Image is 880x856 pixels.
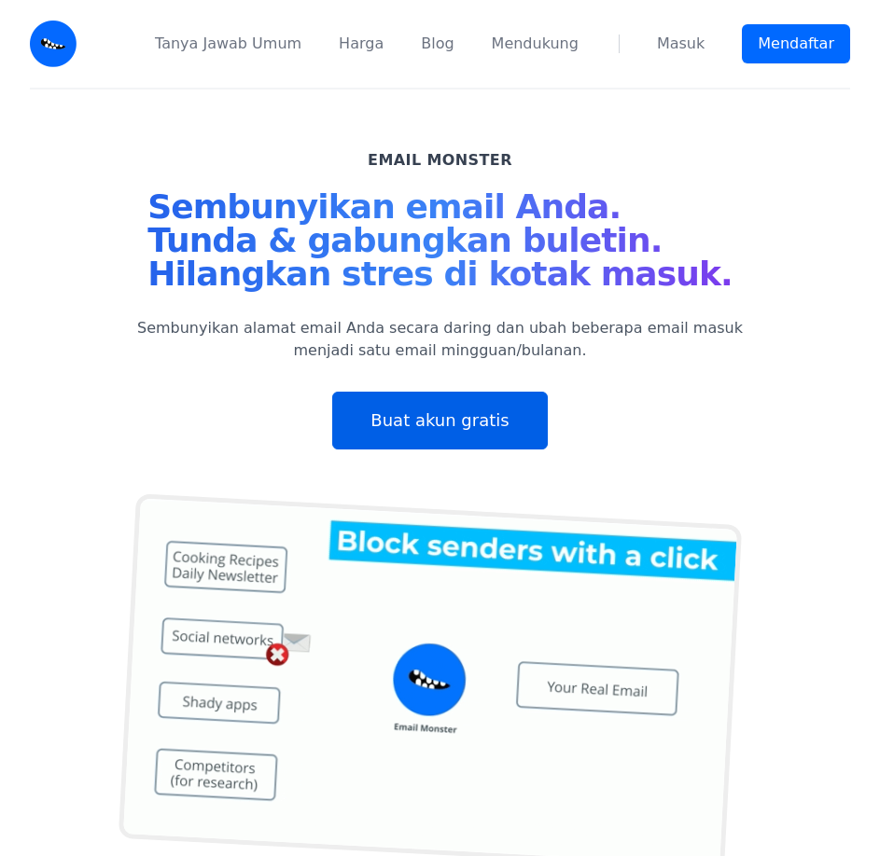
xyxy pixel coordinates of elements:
[492,35,579,52] font: Mendukung
[657,33,705,55] a: Masuk
[147,221,662,259] font: Tunda & gabungkan buletin.
[370,410,509,430] font: Buat akun gratis
[137,319,743,359] font: Sembunyikan alamat email Anda secara daring dan ubah beberapa email masuk menjadi satu email ming...
[492,33,579,55] a: Mendukung
[657,35,705,52] font: Masuk
[155,33,301,55] a: Tanya Jawab Umum
[742,24,850,63] a: Mendaftar
[421,33,454,55] a: Blog
[155,35,301,52] font: Tanya Jawab Umum
[147,187,621,226] font: Sembunyikan email Anda.
[30,21,77,67] img: Email Monster
[332,392,547,449] a: Buat akun gratis
[368,151,512,169] font: Email Monster
[758,35,834,52] font: Mendaftar
[339,33,384,55] a: Harga
[147,255,733,293] font: Hilangkan stres di kotak masuk.
[339,35,384,52] font: Harga
[421,35,454,52] font: Blog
